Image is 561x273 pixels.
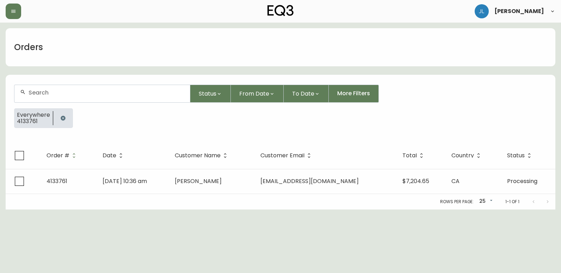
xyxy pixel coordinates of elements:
[292,89,314,98] span: To Date
[451,177,460,185] span: CA
[476,196,494,207] div: 25
[175,153,221,158] span: Customer Name
[507,153,525,158] span: Status
[47,177,67,185] span: 4133761
[14,41,43,53] h1: Orders
[175,152,230,159] span: Customer Name
[190,85,231,103] button: Status
[47,152,79,159] span: Order #
[402,152,426,159] span: Total
[175,177,222,185] span: [PERSON_NAME]
[260,152,314,159] span: Customer Email
[451,152,483,159] span: Country
[337,90,370,97] span: More Filters
[260,153,304,158] span: Customer Email
[239,89,269,98] span: From Date
[505,199,519,205] p: 1-1 of 1
[494,8,544,14] span: [PERSON_NAME]
[260,177,359,185] span: [EMAIL_ADDRESS][DOMAIN_NAME]
[440,199,474,205] p: Rows per page:
[103,153,116,158] span: Date
[284,85,329,103] button: To Date
[329,85,379,103] button: More Filters
[103,152,125,159] span: Date
[29,89,184,96] input: Search
[17,118,50,125] span: 4133761
[402,153,417,158] span: Total
[451,153,474,158] span: Country
[267,5,294,16] img: logo
[231,85,284,103] button: From Date
[103,177,147,185] span: [DATE] 10:36 am
[402,177,429,185] span: $7,204.65
[475,4,489,18] img: 1c9c23e2a847dab86f8017579b61559c
[199,89,216,98] span: Status
[17,112,50,118] span: Everywhere
[507,177,537,185] span: Processing
[47,153,69,158] span: Order #
[507,152,534,159] span: Status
